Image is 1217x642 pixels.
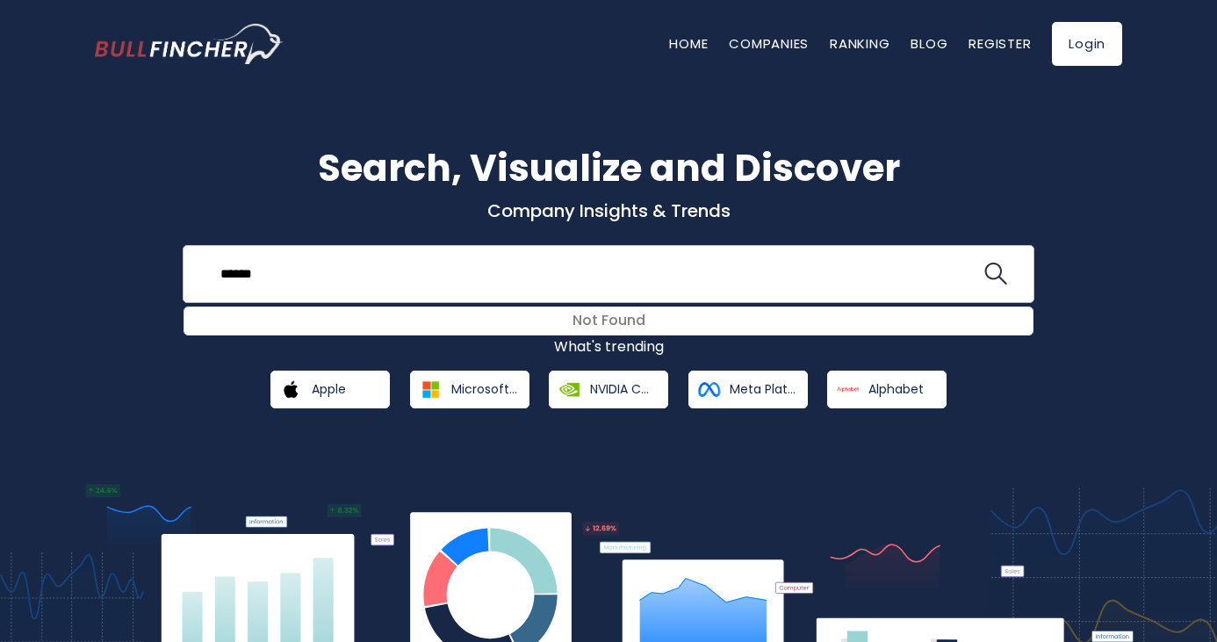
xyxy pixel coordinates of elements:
a: Microsoft Corporation [410,371,529,408]
div: Not Found [184,307,1033,335]
p: What's trending [95,338,1122,357]
a: Home [669,34,708,53]
p: Company Insights & Trends [95,199,1122,222]
span: Microsoft Corporation [451,381,517,397]
a: NVIDIA Corporation [549,371,668,408]
a: Apple [270,371,390,408]
span: NVIDIA Corporation [590,381,656,397]
a: Alphabet [827,371,947,408]
h1: Search, Visualize and Discover [95,141,1122,196]
span: Alphabet [868,381,924,397]
a: Register [969,34,1031,53]
a: Ranking [830,34,889,53]
img: bullfincher logo [95,24,284,64]
span: Meta Platforms [730,381,796,397]
a: Login [1052,22,1122,66]
a: Blog [911,34,947,53]
a: Companies [729,34,809,53]
a: Go to homepage [95,24,284,64]
a: Meta Platforms [688,371,808,408]
span: Apple [312,381,346,397]
img: search icon [984,263,1007,285]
